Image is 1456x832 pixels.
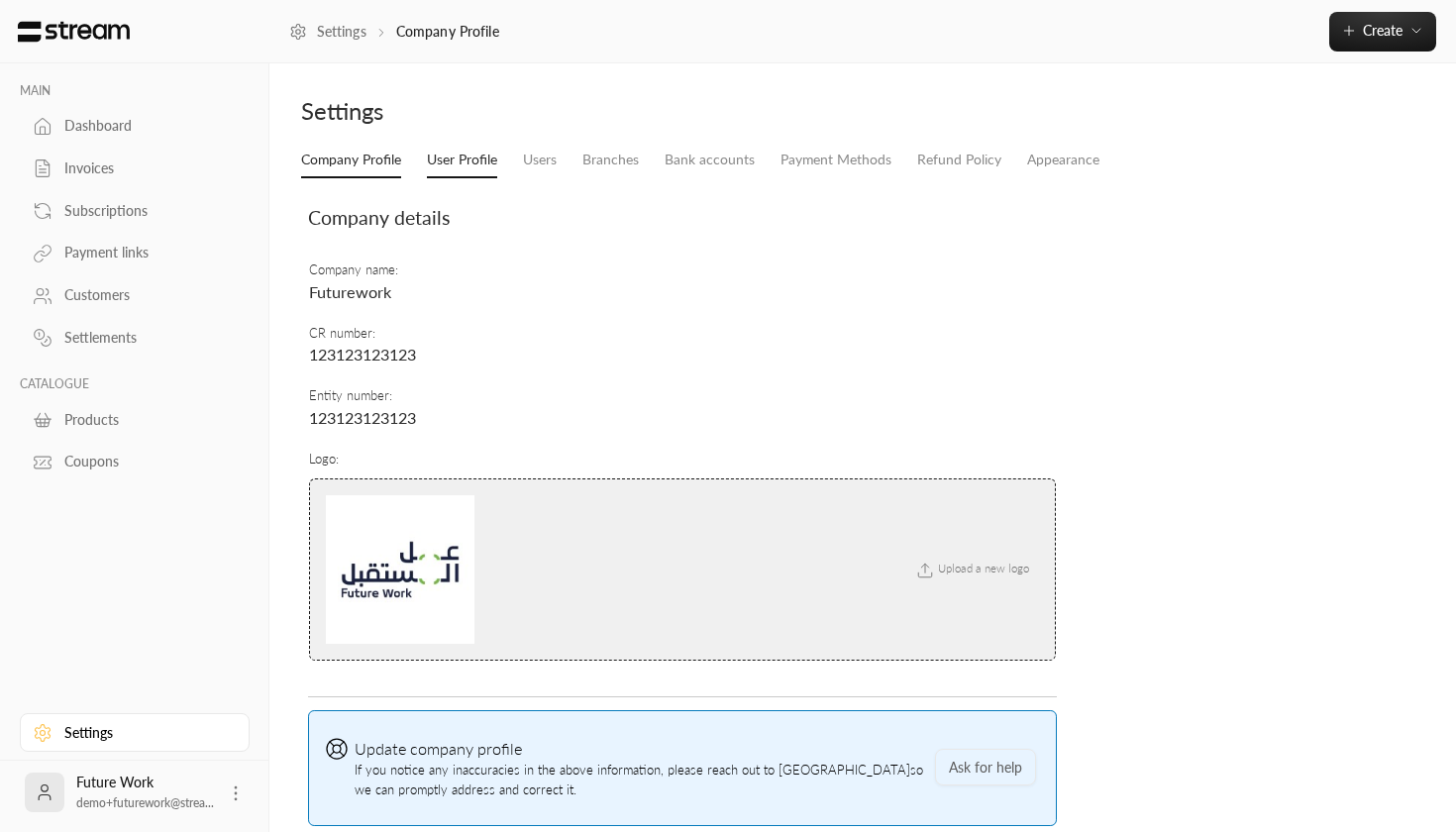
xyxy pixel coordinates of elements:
[523,143,557,177] a: Users
[309,408,416,427] span: 123123123123
[20,319,250,358] a: Settlements
[64,116,225,136] div: Dashboard
[64,285,225,305] div: Customers
[20,150,250,188] a: Invoices
[308,252,1057,314] td: Company name :
[64,723,225,743] div: Settings
[20,83,250,99] p: MAIN
[20,276,250,315] a: Customers
[308,206,450,229] span: Company details
[20,107,250,146] a: Dashboard
[64,243,225,262] div: Payment links
[20,400,250,439] a: Products
[64,328,225,348] div: Settlements
[935,749,1036,785] button: Ask for help
[780,143,891,177] a: Payment Methods
[289,22,366,42] a: Settings
[20,443,250,481] a: Coupons
[20,234,250,272] a: Payment links
[64,452,225,471] div: Coupons
[76,795,214,810] span: demo+futurework@strea...
[301,143,401,178] a: Company Profile
[301,95,853,127] div: Settings
[308,376,1057,439] td: Entity number :
[20,713,250,752] a: Settings
[326,495,474,644] img: company logo
[289,22,499,42] nav: breadcrumb
[1027,143,1099,177] a: Appearance
[1363,22,1403,39] span: Create
[582,143,639,177] a: Branches
[64,410,225,430] div: Products
[16,21,132,43] img: Logo
[355,737,925,799] span: If you notice any inaccuracies in the above information, please reach out to [GEOGRAPHIC_DATA] so...
[917,143,1001,177] a: Refund Policy
[76,773,214,812] div: Future Work
[64,201,225,221] div: Subscriptions
[20,191,250,230] a: Subscriptions
[308,440,1057,683] td: Logo :
[309,345,416,364] span: 123123123123
[665,143,755,177] a: Bank accounts
[309,282,391,301] span: Futurework
[427,143,497,178] a: User Profile
[308,314,1057,376] td: CR number :
[20,376,250,392] p: CATALOGUE
[64,158,225,178] div: Invoices
[396,22,499,42] p: Company Profile
[355,739,522,758] span: Update company profile
[1329,12,1436,52] button: Create
[903,562,1038,574] span: Upload a new logo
